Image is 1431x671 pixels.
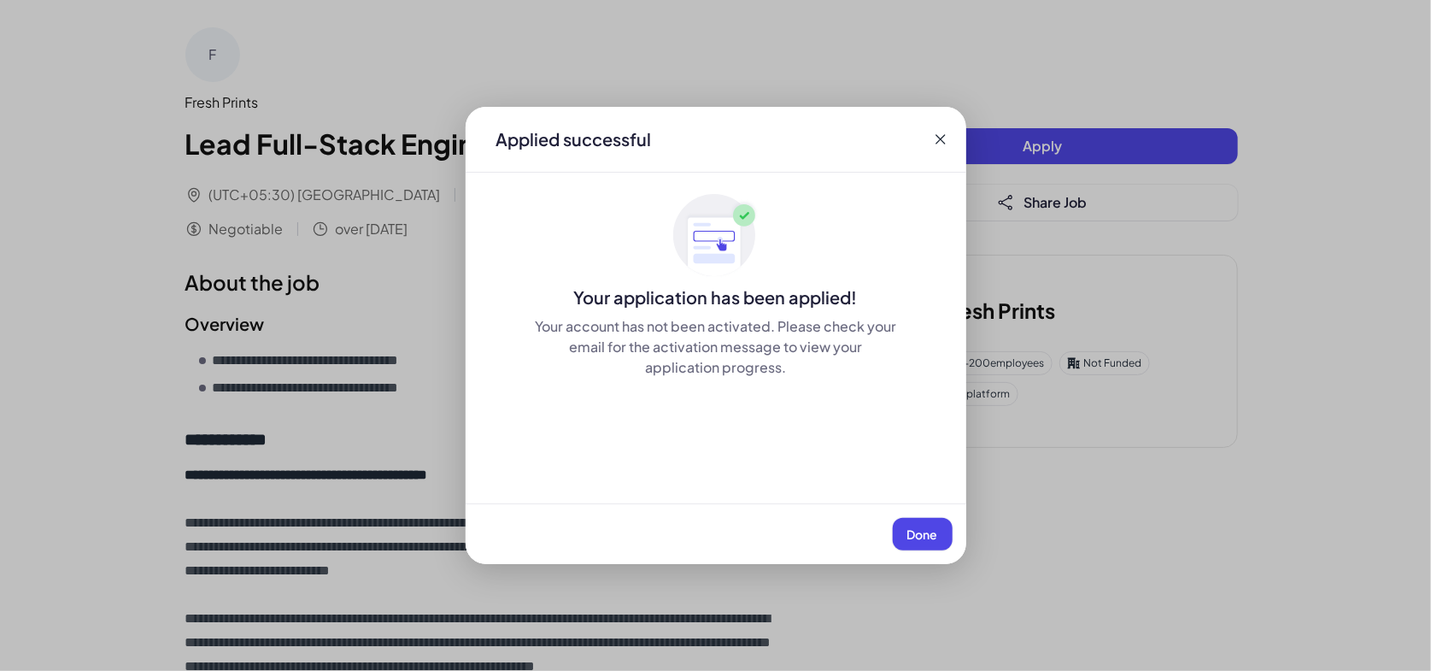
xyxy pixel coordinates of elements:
[907,527,938,542] span: Done
[466,285,966,309] div: Your application has been applied!
[534,316,898,378] div: Your account has not been activated. Please check your email for the activation message to view y...
[673,193,759,279] img: ApplyedMaskGroup3.svg
[496,127,652,151] div: Applied successful
[893,518,953,550] button: Done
